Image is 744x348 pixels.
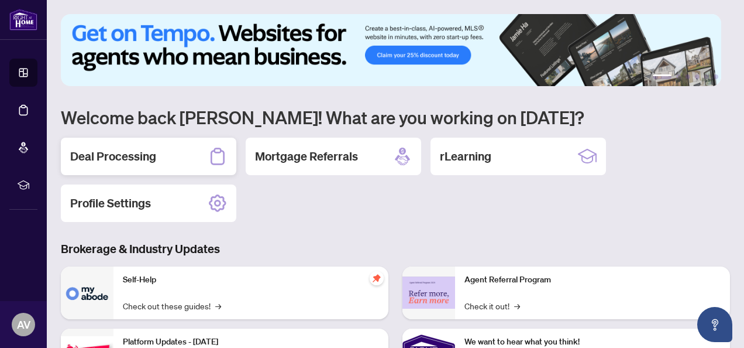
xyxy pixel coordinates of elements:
[402,277,455,309] img: Agent Referral Program
[686,74,690,79] button: 3
[370,271,384,285] span: pushpin
[123,299,221,312] a: Check out these guides!→
[697,307,732,342] button: Open asap
[61,14,721,86] img: Slide 0
[70,195,151,211] h2: Profile Settings
[61,241,730,257] h3: Brokerage & Industry Updates
[514,299,520,312] span: →
[215,299,221,312] span: →
[255,148,358,165] h2: Mortgage Referrals
[9,9,37,30] img: logo
[704,74,709,79] button: 5
[440,148,491,165] h2: rLearning
[676,74,681,79] button: 2
[464,299,520,312] a: Check it out!→
[464,274,721,286] p: Agent Referral Program
[70,148,156,165] h2: Deal Processing
[17,316,30,333] span: AV
[653,74,671,79] button: 1
[61,267,113,319] img: Self-Help
[61,106,730,128] h1: Welcome back [PERSON_NAME]! What are you working on [DATE]?
[123,274,379,286] p: Self-Help
[714,74,718,79] button: 6
[695,74,700,79] button: 4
